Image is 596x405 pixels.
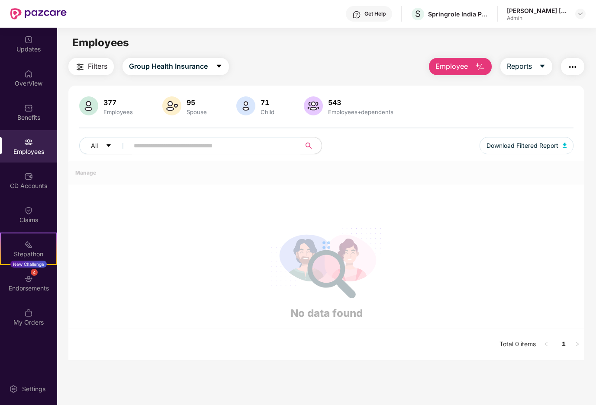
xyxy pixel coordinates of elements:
button: right [570,338,584,351]
div: Get Help [364,10,386,17]
li: Previous Page [539,338,553,351]
img: svg+xml;base64,PHN2ZyB4bWxucz0iaHR0cDovL3d3dy53My5vcmcvMjAwMC9zdmciIHhtbG5zOnhsaW5rPSJodHRwOi8vd3... [162,96,181,115]
img: svg+xml;base64,PHN2ZyBpZD0iSGVscC0zMngzMiIgeG1sbnM9Imh0dHA6Ly93d3cudzMub3JnLzIwMDAvc3ZnIiB3aWR0aD... [352,10,361,19]
div: Employees [102,108,135,115]
button: Reportscaret-down [500,58,552,75]
a: 1 [557,338,570,351]
div: Child [259,108,276,115]
img: svg+xml;base64,PHN2ZyBpZD0iSG9tZSIgeG1sbnM9Imh0dHA6Ly93d3cudzMub3JnLzIwMDAvc3ZnIiB3aWR0aD0iMjAiIG... [24,70,33,78]
button: Filters [68,58,114,75]
li: 1 [557,338,570,351]
li: Next Page [570,338,584,351]
span: S [415,9,421,19]
img: svg+xml;base64,PHN2ZyBpZD0iRW5kb3JzZW1lbnRzIiB4bWxucz0iaHR0cDovL3d3dy53My5vcmcvMjAwMC9zdmciIHdpZH... [24,274,33,283]
span: caret-down [106,143,112,150]
img: New Pazcare Logo [10,8,67,19]
div: 377 [102,98,135,107]
span: caret-down [539,63,546,70]
div: Settings [19,385,48,393]
button: search [300,137,322,154]
button: Group Health Insurancecaret-down [122,58,229,75]
img: svg+xml;base64,PHN2ZyB4bWxucz0iaHR0cDovL3d3dy53My5vcmcvMjAwMC9zdmciIHdpZHRoPSIyNCIgaGVpZ2h0PSIyNC... [75,62,85,72]
button: Allcaret-down [79,137,132,154]
img: svg+xml;base64,PHN2ZyBpZD0iU2V0dGluZy0yMHgyMCIgeG1sbnM9Imh0dHA6Ly93d3cudzMub3JnLzIwMDAvc3ZnIiB3aW... [9,385,18,393]
span: Download Filtered Report [486,141,558,150]
button: Employee [429,58,492,75]
span: Employee [435,61,468,72]
div: Employees+dependents [326,108,395,115]
span: Reports [507,61,532,72]
li: Total 0 items [499,338,536,351]
div: 71 [259,98,276,107]
button: left [539,338,553,351]
img: svg+xml;base64,PHN2ZyBpZD0iTXlfT3JkZXJzIiBkYXRhLW5hbWU9Ik15IE9yZGVycyIgeG1sbnM9Imh0dHA6Ly93d3cudz... [24,309,33,317]
img: svg+xml;base64,PHN2ZyB4bWxucz0iaHR0cDovL3d3dy53My5vcmcvMjAwMC9zdmciIHhtbG5zOnhsaW5rPSJodHRwOi8vd3... [236,96,255,115]
span: Employees [72,36,129,49]
div: Admin [507,15,567,22]
span: right [575,341,580,347]
div: Springrole India Private Limited [428,10,489,18]
div: [PERSON_NAME] [PERSON_NAME] [507,6,567,15]
img: svg+xml;base64,PHN2ZyB4bWxucz0iaHR0cDovL3d3dy53My5vcmcvMjAwMC9zdmciIHhtbG5zOnhsaW5rPSJodHRwOi8vd3... [563,143,567,148]
img: svg+xml;base64,PHN2ZyBpZD0iRHJvcGRvd24tMzJ4MzIiIHhtbG5zPSJodHRwOi8vd3d3LnczLm9yZy8yMDAwL3N2ZyIgd2... [577,10,584,17]
img: svg+xml;base64,PHN2ZyBpZD0iQ2xhaW0iIHhtbG5zPSJodHRwOi8vd3d3LnczLm9yZy8yMDAwL3N2ZyIgd2lkdGg9IjIwIi... [24,206,33,215]
span: Group Health Insurance [129,61,208,72]
span: All [91,141,98,150]
div: Spouse [185,108,209,115]
div: 543 [326,98,395,107]
div: New Challenge [10,261,47,268]
img: svg+xml;base64,PHN2ZyB4bWxucz0iaHR0cDovL3d3dy53My5vcmcvMjAwMC9zdmciIHhtbG5zOnhsaW5rPSJodHRwOi8vd3... [79,96,98,115]
div: 95 [185,98,209,107]
img: svg+xml;base64,PHN2ZyB4bWxucz0iaHR0cDovL3d3dy53My5vcmcvMjAwMC9zdmciIHdpZHRoPSIyNCIgaGVpZ2h0PSIyNC... [567,62,578,72]
span: left [544,341,549,347]
span: search [300,142,317,149]
button: Download Filtered Report [480,137,574,154]
img: svg+xml;base64,PHN2ZyBpZD0iRW1wbG95ZWVzIiB4bWxucz0iaHR0cDovL3d3dy53My5vcmcvMjAwMC9zdmciIHdpZHRoPS... [24,138,33,147]
div: 4 [31,269,38,276]
div: Stepathon [1,250,56,258]
img: svg+xml;base64,PHN2ZyBpZD0iQmVuZWZpdHMiIHhtbG5zPSJodHRwOi8vd3d3LnczLm9yZy8yMDAwL3N2ZyIgd2lkdGg9Ij... [24,104,33,112]
img: svg+xml;base64,PHN2ZyBpZD0iQ0RfQWNjb3VudHMiIGRhdGEtbmFtZT0iQ0QgQWNjb3VudHMiIHhtbG5zPSJodHRwOi8vd3... [24,172,33,181]
span: caret-down [216,63,222,70]
img: svg+xml;base64,PHN2ZyB4bWxucz0iaHR0cDovL3d3dy53My5vcmcvMjAwMC9zdmciIHdpZHRoPSIyMSIgaGVpZ2h0PSIyMC... [24,240,33,249]
img: svg+xml;base64,PHN2ZyB4bWxucz0iaHR0cDovL3d3dy53My5vcmcvMjAwMC9zdmciIHhtbG5zOnhsaW5rPSJodHRwOi8vd3... [475,62,485,72]
img: svg+xml;base64,PHN2ZyB4bWxucz0iaHR0cDovL3d3dy53My5vcmcvMjAwMC9zdmciIHhtbG5zOnhsaW5rPSJodHRwOi8vd3... [304,96,323,115]
span: Filters [88,61,107,72]
img: svg+xml;base64,PHN2ZyBpZD0iVXBkYXRlZCIgeG1sbnM9Imh0dHA6Ly93d3cudzMub3JnLzIwMDAvc3ZnIiB3aWR0aD0iMj... [24,35,33,44]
